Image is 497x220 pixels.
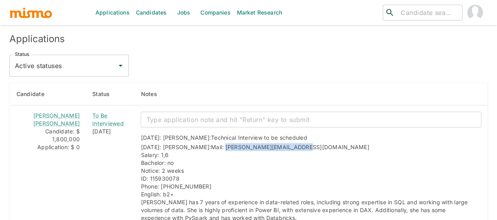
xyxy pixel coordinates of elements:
[33,112,80,127] a: [PERSON_NAME] [PERSON_NAME]
[211,134,307,141] span: Technical Interview to be scheduled
[92,112,128,128] a: To Be Interviewed
[9,33,488,45] h5: Applications
[17,128,80,143] div: Candidate: $ 1,800,000
[86,83,134,105] th: Status
[115,60,126,71] button: Open
[92,128,128,135] div: [DATE]
[398,7,459,18] input: Candidate search
[134,83,488,105] th: Notes
[9,7,53,18] img: logo
[10,83,86,105] th: Candidate
[15,51,29,58] label: Status
[467,5,483,20] img: Maia Reyes
[141,134,307,143] div: [DATE]: [PERSON_NAME]:
[17,143,80,151] div: Application: $ 0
